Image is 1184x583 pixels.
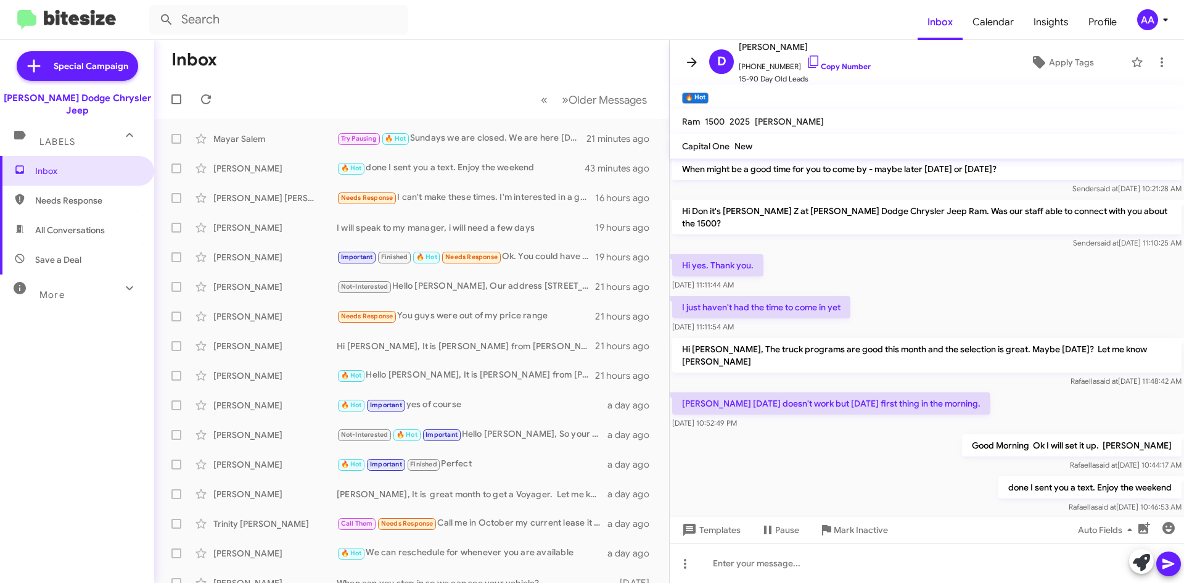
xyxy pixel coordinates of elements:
[750,519,809,541] button: Pause
[213,162,337,175] div: [PERSON_NAME]
[541,92,548,107] span: «
[337,516,607,531] div: Call me in October my current lease it done then I can come for a appointment
[562,92,569,107] span: »
[54,60,128,72] span: Special Campaign
[534,87,654,112] nav: Page navigation example
[607,488,659,500] div: a day ago
[963,4,1024,40] a: Calendar
[337,457,607,471] div: Perfect
[397,431,417,439] span: 🔥 Hot
[445,253,498,261] span: Needs Response
[672,280,734,289] span: [DATE] 11:11:44 AM
[586,133,659,145] div: 21 minutes ago
[337,488,607,500] div: [PERSON_NAME], It is great month to get a Voyager. Let me know [PERSON_NAME]
[337,398,607,412] div: yes of course
[595,281,659,293] div: 21 hours ago
[607,547,659,560] div: a day ago
[607,429,659,441] div: a day ago
[682,116,700,127] span: Ram
[213,251,337,263] div: [PERSON_NAME]
[962,434,1182,457] p: Good Morning Ok I will set it up. [PERSON_NAME]
[672,322,734,331] span: [DATE] 11:11:54 AM
[341,312,393,320] span: Needs Response
[213,518,337,530] div: Trinity [PERSON_NAME]
[337,221,595,234] div: I will speak to my manager, i will need a few days
[1072,184,1182,193] span: Sender [DATE] 10:21:28 AM
[717,52,726,72] span: D
[337,368,595,382] div: Hello [PERSON_NAME], It is [PERSON_NAME] from [PERSON_NAME] [GEOGRAPHIC_DATA]. Are you ready to c...
[341,431,388,439] span: Not-Interested
[17,51,138,81] a: Special Campaign
[585,162,659,175] div: 43 minutes ago
[213,547,337,560] div: [PERSON_NAME]
[381,253,408,261] span: Finished
[171,50,217,70] h1: Inbox
[341,283,388,291] span: Not-Interested
[1127,9,1170,30] button: AA
[337,546,607,560] div: We can reschedule for whenever you are available
[370,401,402,409] span: Important
[1097,238,1119,247] span: said at
[554,87,654,112] button: Next
[35,165,140,177] span: Inbox
[416,253,437,261] span: 🔥 Hot
[607,399,659,411] div: a day ago
[213,458,337,471] div: [PERSON_NAME]
[998,476,1182,498] p: done I sent you a text. Enjoy the weekend
[213,221,337,234] div: [PERSON_NAME]
[569,93,647,107] span: Older Messages
[341,401,362,409] span: 🔥 Hot
[1071,376,1182,386] span: Rafaella [DATE] 11:48:42 AM
[734,141,752,152] span: New
[1049,51,1094,73] span: Apply Tags
[1096,376,1118,386] span: said at
[670,519,750,541] button: Templates
[410,460,437,468] span: Finished
[341,194,393,202] span: Needs Response
[672,296,850,318] p: I just haven't had the time to come in yet
[213,192,337,204] div: [PERSON_NAME] [PERSON_NAME]
[607,518,659,530] div: a day ago
[337,428,607,442] div: Hello [PERSON_NAME], So your payoff is approximately $28000.00, your lease is not up until [DATE]...
[682,141,730,152] span: Capital One
[213,429,337,441] div: [PERSON_NAME]
[370,460,402,468] span: Important
[1095,502,1116,511] span: said at
[1079,4,1127,40] a: Profile
[755,116,824,127] span: [PERSON_NAME]
[998,51,1125,73] button: Apply Tags
[595,310,659,323] div: 21 hours ago
[341,164,362,172] span: 🔥 Hot
[337,340,595,352] div: Hi [PERSON_NAME], It is [PERSON_NAME] from [PERSON_NAME] in [GEOGRAPHIC_DATA]. I do not see a spe...
[672,418,737,428] span: [DATE] 10:52:49 PM
[1073,238,1182,247] span: Sender [DATE] 11:10:25 AM
[1096,460,1117,469] span: said at
[35,254,81,266] span: Save a Deal
[149,5,408,35] input: Search
[595,340,659,352] div: 21 hours ago
[1024,4,1079,40] span: Insights
[672,338,1182,373] p: Hi [PERSON_NAME], The truck programs are good this month and the selection is great. Maybe [DATE]...
[425,431,458,439] span: Important
[213,133,337,145] div: Mayar Salem
[337,250,595,264] div: Ok. You could have said that over wish you the best.
[213,370,337,382] div: [PERSON_NAME]
[595,221,659,234] div: 19 hours ago
[381,519,434,527] span: Needs Response
[739,73,871,85] span: 15-90 Day Old Leads
[213,399,337,411] div: [PERSON_NAME]
[213,488,337,500] div: [PERSON_NAME]
[672,254,763,276] p: Hi yes. Thank you.
[607,458,659,471] div: a day ago
[672,392,990,415] p: [PERSON_NAME] [DATE] doesn't work but [DATE] first thing in the morning.
[1096,184,1118,193] span: said at
[213,310,337,323] div: [PERSON_NAME]
[533,87,555,112] button: Previous
[918,4,963,40] a: Inbox
[1069,502,1182,511] span: Rafaella [DATE] 10:46:53 AM
[1070,460,1182,469] span: Rafaella [DATE] 10:44:17 AM
[39,289,65,300] span: More
[595,370,659,382] div: 21 hours ago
